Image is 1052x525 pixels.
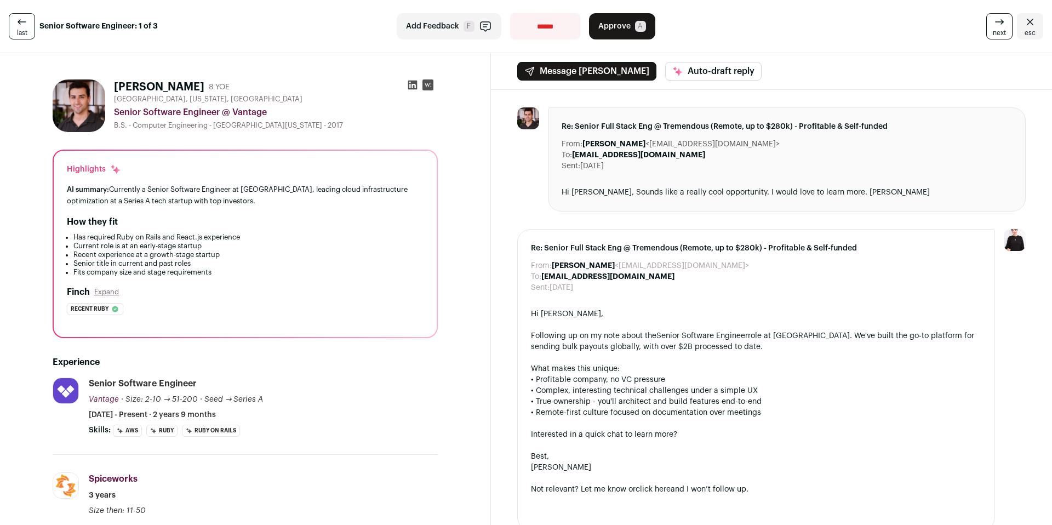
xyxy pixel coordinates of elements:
[1004,229,1026,251] img: 9240684-medium_jpg
[636,486,671,493] a: click here
[635,21,646,32] span: A
[550,282,573,293] dd: [DATE]
[531,330,981,352] div: Following up on my note about the role at [GEOGRAPHIC_DATA]. We've built the go-to platform for s...
[67,186,109,193] span: AI summary:
[73,268,424,277] li: Fits company size and stage requirements
[531,462,981,473] div: [PERSON_NAME]
[531,243,981,254] span: Re: Senior Full Stack Eng @ Tremendous (Remote, up to $280k) - Profitable & Self-funded
[552,260,749,271] dd: <[EMAIL_ADDRESS][DOMAIN_NAME]>
[73,242,424,250] li: Current role is at an early-stage startup
[531,385,981,396] div: • Complex, interesting technical challenges under a simple UX
[993,28,1006,37] span: next
[17,28,27,37] span: last
[531,429,981,440] div: Interested in a quick chat to learn more?
[39,21,158,32] strong: Senior Software Engineer: 1 of 3
[552,262,615,270] b: [PERSON_NAME]
[541,273,674,281] b: [EMAIL_ADDRESS][DOMAIN_NAME]
[582,139,780,150] dd: <[EMAIL_ADDRESS][DOMAIN_NAME]>
[531,309,981,319] div: Hi [PERSON_NAME],
[517,107,539,129] img: 1e5e466bf2c12b3e904cbc11016cb87efe7db1f3951d27ed6bfa7b28034a6285
[114,106,438,119] div: Senior Software Engineer @ Vantage
[531,374,981,385] div: • Profitable company, no VC pressure
[89,409,216,420] span: [DATE] - Present · 2 years 9 months
[200,394,202,405] span: ·
[531,282,550,293] dt: Sent:
[589,13,655,39] button: Approve A
[53,356,438,369] h2: Experience
[531,396,981,407] div: • True ownership - you'll architect and build features end-to-end
[406,21,459,32] span: Add Feedback
[531,484,981,495] div: Not relevant? Let me know or and I won’t follow up.
[656,332,748,340] a: Senior Software Engineer
[582,140,645,148] b: [PERSON_NAME]
[114,95,302,104] span: [GEOGRAPHIC_DATA], [US_STATE], [GEOGRAPHIC_DATA]
[73,259,424,268] li: Senior title in current and past roles
[598,21,631,32] span: Approve
[53,473,78,498] img: d3d76c073bf0e85a064dcb764be0eb0b9d192ba06ed843a02d7bee9885a7793e.jpg
[562,187,1012,198] div: Hi [PERSON_NAME], Sounds like a really cool opportunity. I would love to learn more. [PERSON_NAME]
[209,82,230,93] div: 8 YOE
[113,425,142,437] li: AWS
[572,151,705,159] b: [EMAIL_ADDRESS][DOMAIN_NAME]
[531,260,552,271] dt: From:
[71,304,108,315] span: Recent ruby
[562,150,572,161] dt: To:
[114,79,204,95] h1: [PERSON_NAME]
[562,121,1012,132] span: Re: Senior Full Stack Eng @ Tremendous (Remote, up to $280k) - Profitable & Self-funded
[73,233,424,242] li: Has required Ruby on Rails and React.js experience
[53,79,105,132] img: 1e5e466bf2c12b3e904cbc11016cb87efe7db1f3951d27ed6bfa7b28034a6285
[665,62,762,81] button: Auto-draft reply
[531,451,981,462] div: Best,
[464,21,474,32] span: F
[562,139,582,150] dt: From:
[89,378,197,390] div: Senior Software Engineer
[531,363,981,374] div: What makes this unique:
[1017,13,1043,39] a: Close
[580,161,604,172] dd: [DATE]
[531,271,541,282] dt: To:
[67,184,424,207] div: Currently a Senior Software Engineer at [GEOGRAPHIC_DATA], leading cloud infrastructure optimizat...
[53,378,78,403] img: 9c00b4a0a2b1ea13eb0a4e46cbe929ebd206a420fd681c1c0bcd31d87fcafbde.png
[89,396,119,403] span: Vantage
[146,425,178,437] li: Ruby
[531,407,981,418] div: • Remote-first culture focused on documentation over meetings
[397,13,501,39] button: Add Feedback F
[562,161,580,172] dt: Sent:
[89,475,138,483] span: Spiceworks
[986,13,1013,39] a: next
[89,425,111,436] span: Skills:
[89,507,146,515] span: Size then: 11-50
[1025,28,1036,37] span: esc
[182,425,240,437] li: Ruby on Rails
[94,288,119,296] button: Expand
[89,490,116,501] span: 3 years
[114,121,438,130] div: B.S. - Computer Engineering - [GEOGRAPHIC_DATA][US_STATE] - 2017
[204,396,264,403] span: Seed → Series A
[67,286,90,299] h2: Finch
[67,164,121,175] div: Highlights
[73,250,424,259] li: Recent experience at a growth-stage startup
[121,396,198,403] span: · Size: 2-10 → 51-200
[9,13,35,39] a: last
[517,62,656,81] button: Message [PERSON_NAME]
[67,215,118,229] h2: How they fit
